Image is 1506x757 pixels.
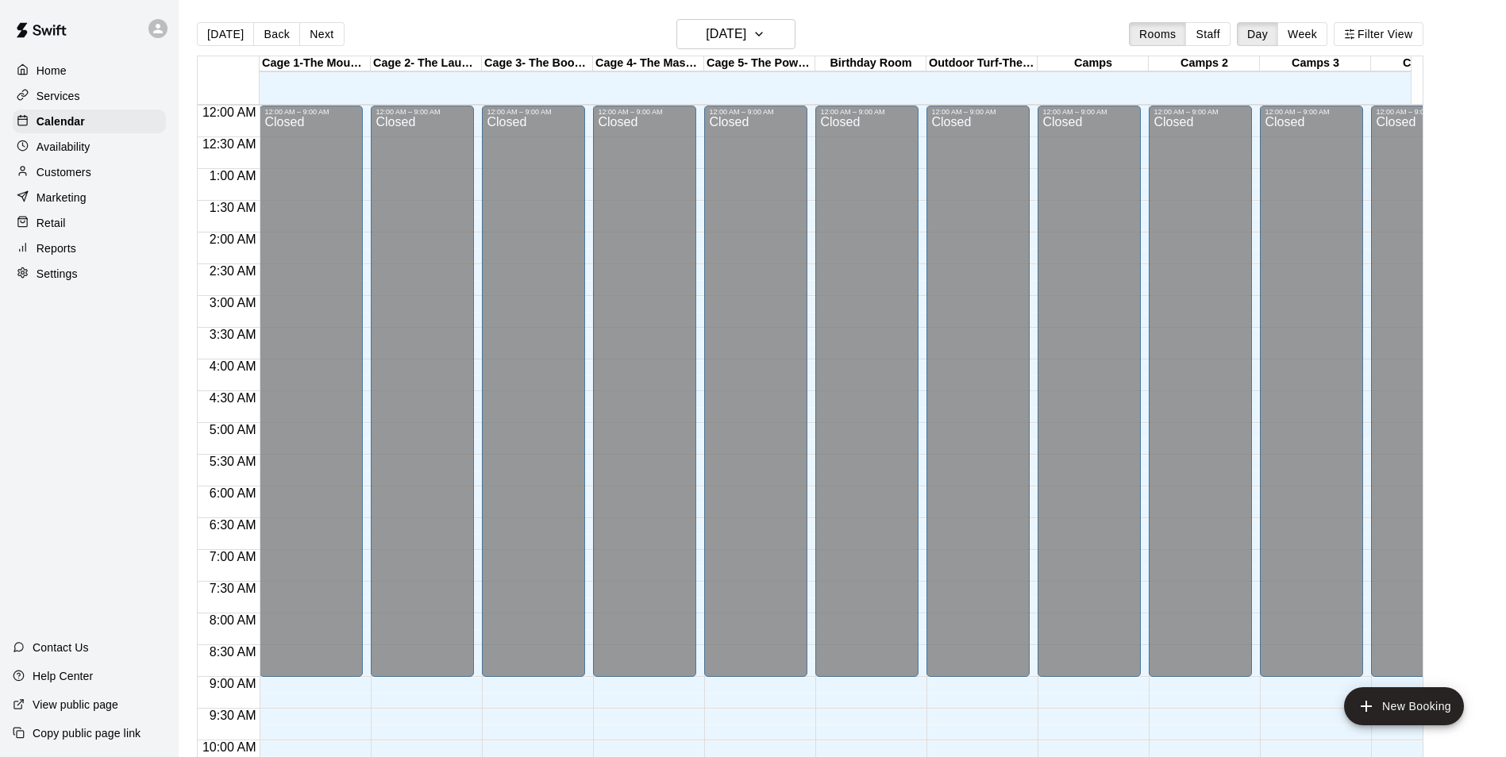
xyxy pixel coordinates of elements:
[487,116,580,682] div: Closed
[931,108,1025,116] div: 12:00 AM – 9:00 AM
[198,106,260,119] span: 12:00 AM
[676,19,795,49] button: [DATE]
[253,22,300,46] button: Back
[206,486,260,500] span: 6:00 AM
[206,455,260,468] span: 5:30 AM
[926,56,1038,71] div: Outdoor Turf-The Yard
[1371,106,1474,677] div: 12:00 AM – 9:00 AM: Closed
[206,391,260,405] span: 4:30 AM
[820,108,914,116] div: 12:00 AM – 9:00 AM
[1038,106,1141,677] div: 12:00 AM – 9:00 AM: Closed
[1260,56,1371,71] div: Camps 3
[1129,22,1186,46] button: Rooms
[13,160,166,184] a: Customers
[704,106,807,677] div: 12:00 AM – 9:00 AM: Closed
[206,296,260,309] span: 3:00 AM
[206,645,260,659] span: 8:30 AM
[1038,56,1149,71] div: Camps
[820,116,914,682] div: Closed
[206,709,260,722] span: 9:30 AM
[37,139,91,155] p: Availability
[1149,56,1260,71] div: Camps 2
[260,106,363,677] div: 12:00 AM – 9:00 AM: Closed
[931,116,1025,682] div: Closed
[37,164,91,180] p: Customers
[376,116,469,682] div: Closed
[206,423,260,436] span: 5:00 AM
[709,116,803,682] div: Closed
[1154,116,1247,682] div: Closed
[37,113,85,129] p: Calendar
[198,740,260,754] span: 10:00 AM
[487,108,580,116] div: 12:00 AM – 9:00 AM
[1185,22,1231,46] button: Staff
[37,240,76,256] p: Reports
[13,262,166,286] div: Settings
[1042,116,1136,682] div: Closed
[13,59,166,83] a: Home
[264,108,358,116] div: 12:00 AM – 9:00 AM
[206,232,260,246] span: 2:00 AM
[598,108,691,116] div: 12:00 AM – 9:00 AM
[1042,108,1136,116] div: 12:00 AM – 9:00 AM
[371,56,482,71] div: Cage 2- The Launch Pad
[37,88,80,104] p: Services
[33,697,118,713] p: View public page
[206,359,260,373] span: 4:00 AM
[371,106,474,677] div: 12:00 AM – 9:00 AM: Closed
[37,266,78,282] p: Settings
[1265,116,1358,682] div: Closed
[482,56,593,71] div: Cage 3- The Boom Box
[206,169,260,183] span: 1:00 AM
[482,106,585,677] div: 12:00 AM – 9:00 AM: Closed
[206,328,260,341] span: 3:30 AM
[206,201,260,214] span: 1:30 AM
[1376,108,1469,116] div: 12:00 AM – 9:00 AM
[1260,106,1363,677] div: 12:00 AM – 9:00 AM: Closed
[815,106,919,677] div: 12:00 AM – 9:00 AM: Closed
[706,23,746,45] h6: [DATE]
[37,215,66,231] p: Retail
[197,22,254,46] button: [DATE]
[1154,108,1247,116] div: 12:00 AM – 9:00 AM
[13,236,166,260] a: Reports
[598,116,691,682] div: Closed
[206,677,260,690] span: 9:00 AM
[13,211,166,235] a: Retail
[37,190,87,206] p: Marketing
[260,56,371,71] div: Cage 1-The Mound Lab
[206,582,260,595] span: 7:30 AM
[376,108,469,116] div: 12:00 AM – 9:00 AM
[926,106,1030,677] div: 12:00 AM – 9:00 AM: Closed
[13,110,166,133] a: Calendar
[709,108,803,116] div: 12:00 AM – 9:00 AM
[704,56,815,71] div: Cage 5- The Power Alley
[1344,687,1464,725] button: add
[299,22,344,46] button: Next
[1334,22,1423,46] button: Filter View
[264,116,358,682] div: Closed
[1149,106,1252,677] div: 12:00 AM – 9:00 AM: Closed
[13,186,166,209] a: Marketing
[206,518,260,532] span: 6:30 AM
[33,640,89,655] p: Contact Us
[593,106,696,677] div: 12:00 AM – 9:00 AM: Closed
[13,84,166,108] a: Services
[206,613,260,627] span: 8:00 AM
[37,63,67,79] p: Home
[206,550,260,563] span: 7:00 AM
[1237,22,1278,46] button: Day
[815,56,926,71] div: Birthday Room
[13,135,166,159] a: Availability
[593,56,704,71] div: Cage 4- The Mash Zone
[33,668,93,684] p: Help Center
[1371,56,1482,71] div: Camps 4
